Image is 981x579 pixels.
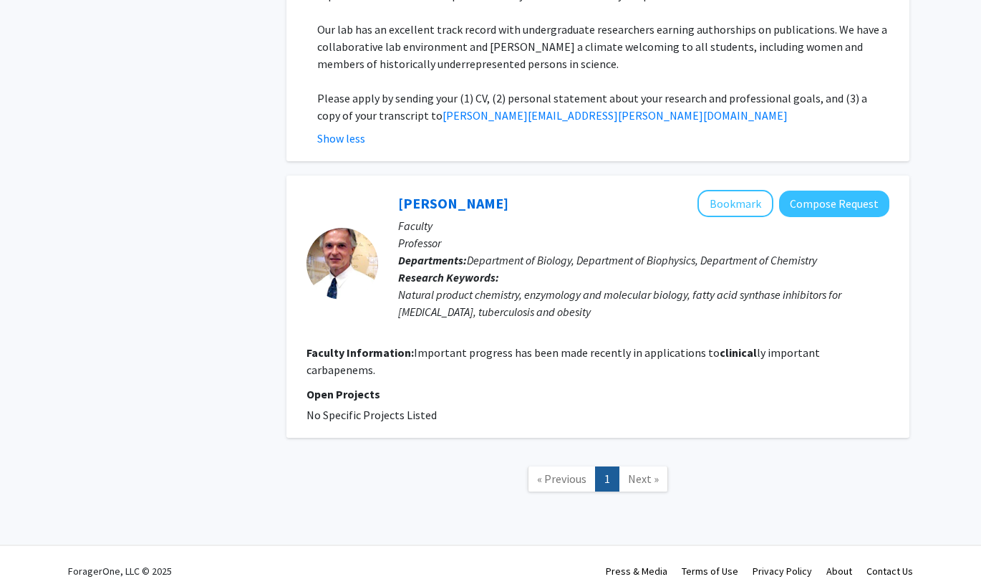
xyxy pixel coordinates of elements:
[779,191,889,217] button: Compose Request to Craig Townsend
[866,565,913,578] a: Contact Us
[317,21,889,72] p: Our lab has an excellent track record with undergraduate researchers earning authorships on publi...
[537,472,586,486] span: « Previous
[398,270,499,284] b: Research Keywords:
[398,217,889,234] p: Faculty
[398,286,889,320] div: Natural product chemistry, enzymology and molecular biology, fatty acid synthase inhibitors for [...
[528,466,596,492] a: Previous Page
[826,565,852,578] a: About
[753,565,812,578] a: Privacy Policy
[306,345,820,377] fg-read-more: Important progress has been made recently in applications to ly important carbapenems.
[306,345,414,360] b: Faculty Information:
[306,408,437,422] span: No Specific Projects Listed
[682,565,738,578] a: Terms of Use
[286,452,909,510] nav: Page navigation
[306,386,889,403] p: Open Projects
[317,90,889,124] p: Please apply by sending your (1) CV, (2) personal statement about your research and professional ...
[317,130,365,147] button: Show less
[467,253,817,267] span: Department of Biology, Department of Biophysics, Department of Chemistry
[443,108,788,123] a: [PERSON_NAME][EMAIL_ADDRESS][PERSON_NAME][DOMAIN_NAME]
[697,190,773,217] button: Add Craig Townsend to Bookmarks
[398,253,467,267] b: Departments:
[619,466,668,492] a: Next Page
[398,234,889,252] p: Professor
[628,472,659,486] span: Next »
[595,466,619,492] a: 1
[398,194,508,212] a: [PERSON_NAME]
[606,565,667,578] a: Press & Media
[11,515,61,568] iframe: Chat
[720,345,757,360] b: clinical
